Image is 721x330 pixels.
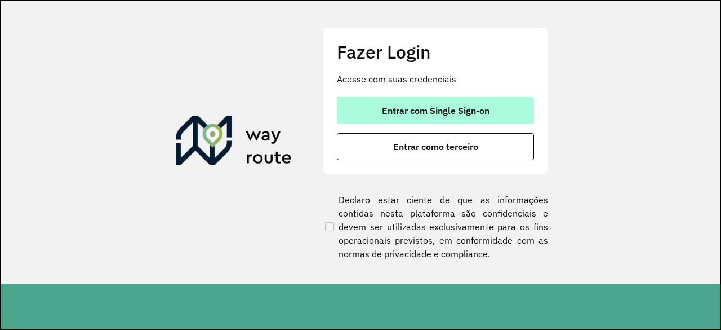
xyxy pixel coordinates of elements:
span: Entrar com Single Sign-on [382,106,489,115]
p: Acesse com suas credenciais [337,72,534,86]
button: button [337,97,534,124]
span: Entrar como terceiro [393,142,478,151]
h2: Fazer Login [337,41,534,63]
label: Declaro estar ciente de que as informações contidas nesta plataforma são confidenciais e devem se... [323,193,548,261]
img: Roteirizador AmbevTech [176,116,292,170]
button: button [337,133,534,160]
